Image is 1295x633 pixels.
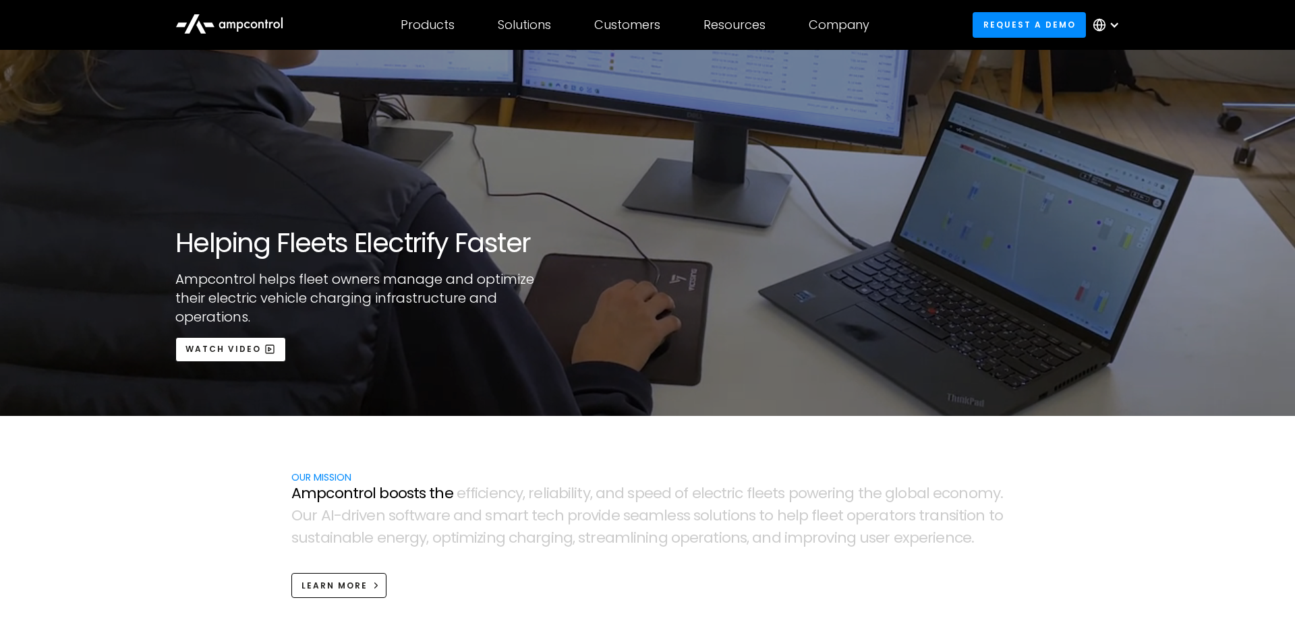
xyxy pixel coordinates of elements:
span: l [372,485,376,502]
span: e [819,507,828,524]
span: e [611,507,620,524]
div: Company [809,18,869,32]
span: u [859,529,869,547]
span: . [971,529,974,547]
span: o [582,507,591,524]
span: n [463,507,472,524]
span: i [475,485,478,502]
span: n [376,507,385,524]
span: c [735,485,743,502]
span: i [784,529,787,547]
span: g [541,529,550,547]
span: n [333,529,342,547]
span: e [704,485,713,502]
span: - [334,507,341,524]
span: g [844,485,854,502]
span: d [341,507,351,524]
span: g [409,529,419,547]
span: m [977,485,993,502]
span: i [598,507,601,524]
span: n [648,529,658,547]
span: i [474,529,477,547]
span: l [751,485,755,502]
span: r [517,507,523,524]
span: c [546,507,554,524]
span: e [894,529,902,547]
span: l [709,507,712,524]
span: a [605,529,614,547]
span: p [316,485,326,502]
span: b [558,485,568,502]
span: v [591,507,598,524]
span: n [730,529,740,547]
span: i [574,485,577,502]
div: Products [401,18,455,32]
span: p [799,507,808,524]
span: e [764,485,772,502]
span: t [838,507,843,524]
span: t [429,485,434,502]
span: o [894,507,903,524]
span: a [703,529,713,547]
span: e [936,529,944,547]
span: a [342,529,351,547]
span: i [832,485,835,502]
span: l [926,485,929,502]
span: w [414,507,426,524]
span: h [777,507,786,524]
span: y [419,529,426,547]
span: s [740,529,747,547]
span: o [700,507,709,524]
span: l [361,529,364,547]
span: d [662,485,671,502]
span: t [531,507,537,524]
span: g [885,485,894,502]
span: h [863,485,873,502]
span: s [693,507,700,524]
span: r [312,507,317,524]
span: i [330,529,333,547]
span: o [898,485,906,502]
span: s [623,507,630,524]
span: h [434,485,444,502]
span: u [298,529,308,547]
span: i [551,529,554,547]
span: p [567,507,577,524]
span: o [395,507,404,524]
div: Solutions [498,18,551,32]
span: , [573,529,575,547]
span: , [747,529,749,547]
span: i [483,529,486,547]
span: x [902,529,909,547]
span: n [636,529,645,547]
span: r [903,507,909,524]
span: r [927,529,933,547]
span: t [713,529,718,547]
span: o [846,507,855,524]
span: i [356,507,359,524]
a: Learn more [291,573,386,598]
span: t [413,485,419,502]
span: s [749,507,755,524]
a: Request a demo [973,12,1086,37]
span: s [388,507,395,524]
span: a [917,485,926,502]
span: o [674,485,683,502]
span: a [639,507,648,524]
span: u [712,507,722,524]
span: h [517,529,526,547]
span: f [465,485,470,502]
span: s [949,507,956,524]
span: p [855,507,865,524]
span: t [889,507,894,524]
span: t [958,507,964,524]
span: e [457,485,465,502]
span: m [614,529,630,547]
span: v [359,507,366,524]
span: e [755,485,764,502]
span: i [719,529,722,547]
span: s [419,485,426,502]
span: l [701,485,704,502]
span: s [407,485,413,502]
